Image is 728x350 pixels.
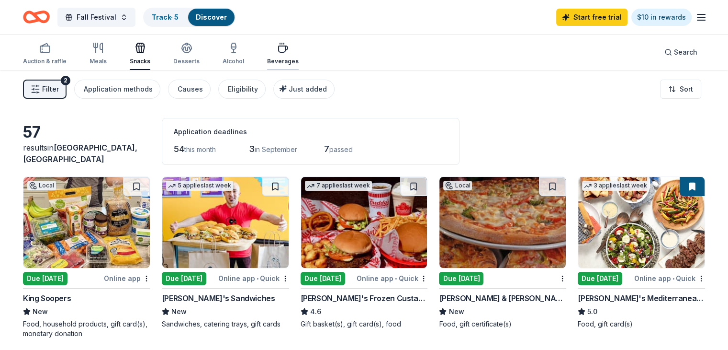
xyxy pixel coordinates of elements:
div: Food, gift certificate(s) [439,319,566,329]
button: Search [657,43,705,62]
div: [PERSON_NAME]'s Mediterranean Cafe [578,292,705,304]
div: 5 applies last week [166,181,233,191]
span: 3 [249,144,255,154]
button: Eligibility [218,80,266,99]
span: 4.6 [310,306,321,317]
a: Discover [196,13,227,21]
div: Alcohol [223,58,244,65]
div: Due [DATE] [439,272,483,285]
div: Gift basket(s), gift card(s), food [301,319,428,329]
span: New [448,306,464,317]
button: Snacks [130,38,150,70]
div: Online app Quick [218,272,289,284]
button: Filter2 [23,80,67,99]
img: Image for Ike's Sandwiches [162,177,289,268]
div: Eligibility [228,83,258,95]
span: New [171,306,187,317]
div: Online app Quick [357,272,427,284]
div: 2 [61,76,70,85]
span: Filter [42,83,59,95]
a: Image for King SoopersLocalDue [DATE]Online appKing SoopersNewFood, household products, gift card... [23,176,150,338]
button: Application methods [74,80,160,99]
a: Image for Freddy's Frozen Custard & Steakburgers7 applieslast weekDue [DATE]Online app•Quick[PERS... [301,176,428,329]
div: Food, household products, gift card(s), monetary donation [23,319,150,338]
span: Just added [289,85,327,93]
span: 5.0 [587,306,597,317]
button: Track· 5Discover [143,8,235,27]
div: Sandwiches, catering trays, gift cards [162,319,289,329]
img: Image for Sam & Louie's [439,177,566,268]
a: Image for Sam & Louie'sLocalDue [DATE][PERSON_NAME] & [PERSON_NAME]NewFood, gift certificate(s) [439,176,566,329]
span: 54 [174,144,184,154]
div: Causes [178,83,203,95]
a: Image for Taziki's Mediterranean Cafe3 applieslast weekDue [DATE]Online app•Quick[PERSON_NAME]'s ... [578,176,705,329]
span: New [33,306,48,317]
button: Auction & raffle [23,38,67,70]
a: Start free trial [556,9,627,26]
span: • [672,275,674,282]
div: Application methods [84,83,153,95]
button: Meals [90,38,107,70]
div: Due [DATE] [162,272,206,285]
span: Fall Festival [77,12,116,23]
button: Beverages [267,38,299,70]
div: Beverages [267,58,299,65]
div: Due [DATE] [578,272,622,285]
div: 57 [23,123,150,142]
span: passed [329,145,353,153]
div: Application deadlines [174,126,448,138]
span: in September [255,145,297,153]
a: $10 in rewards [631,9,692,26]
span: [GEOGRAPHIC_DATA], [GEOGRAPHIC_DATA] [23,143,137,164]
button: Sort [660,80,701,99]
div: Desserts [173,58,200,65]
span: 7 [324,144,329,154]
button: Just added [273,80,335,99]
span: Sort [680,83,693,95]
span: • [395,275,397,282]
img: Image for King Soopers [23,177,150,268]
button: Fall Festival [57,8,135,27]
span: in [23,143,137,164]
div: Food, gift card(s) [578,319,705,329]
div: Local [443,181,472,190]
div: Online app Quick [634,272,705,284]
span: • [257,275,258,282]
div: results [23,142,150,165]
div: Online app [104,272,150,284]
a: Image for Ike's Sandwiches5 applieslast weekDue [DATE]Online app•Quick[PERSON_NAME]'s SandwichesN... [162,176,289,329]
div: Auction & raffle [23,58,67,65]
div: Snacks [130,58,150,65]
button: Alcohol [223,38,244,70]
div: Due [DATE] [23,272,67,285]
div: 7 applies last week [305,181,372,191]
span: Search [674,47,697,58]
img: Image for Freddy's Frozen Custard & Steakburgers [301,177,427,268]
div: Due [DATE] [301,272,345,285]
button: Desserts [173,38,200,70]
div: [PERSON_NAME]'s Frozen Custard & Steakburgers [301,292,428,304]
div: Local [27,181,56,190]
div: [PERSON_NAME]'s Sandwiches [162,292,275,304]
div: Meals [90,58,107,65]
a: Track· 5 [152,13,179,21]
a: Home [23,6,50,28]
div: [PERSON_NAME] & [PERSON_NAME] [439,292,566,304]
div: 3 applies last week [582,181,649,191]
span: this month [184,145,216,153]
button: Causes [168,80,211,99]
div: King Soopers [23,292,71,304]
img: Image for Taziki's Mediterranean Cafe [578,177,705,268]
